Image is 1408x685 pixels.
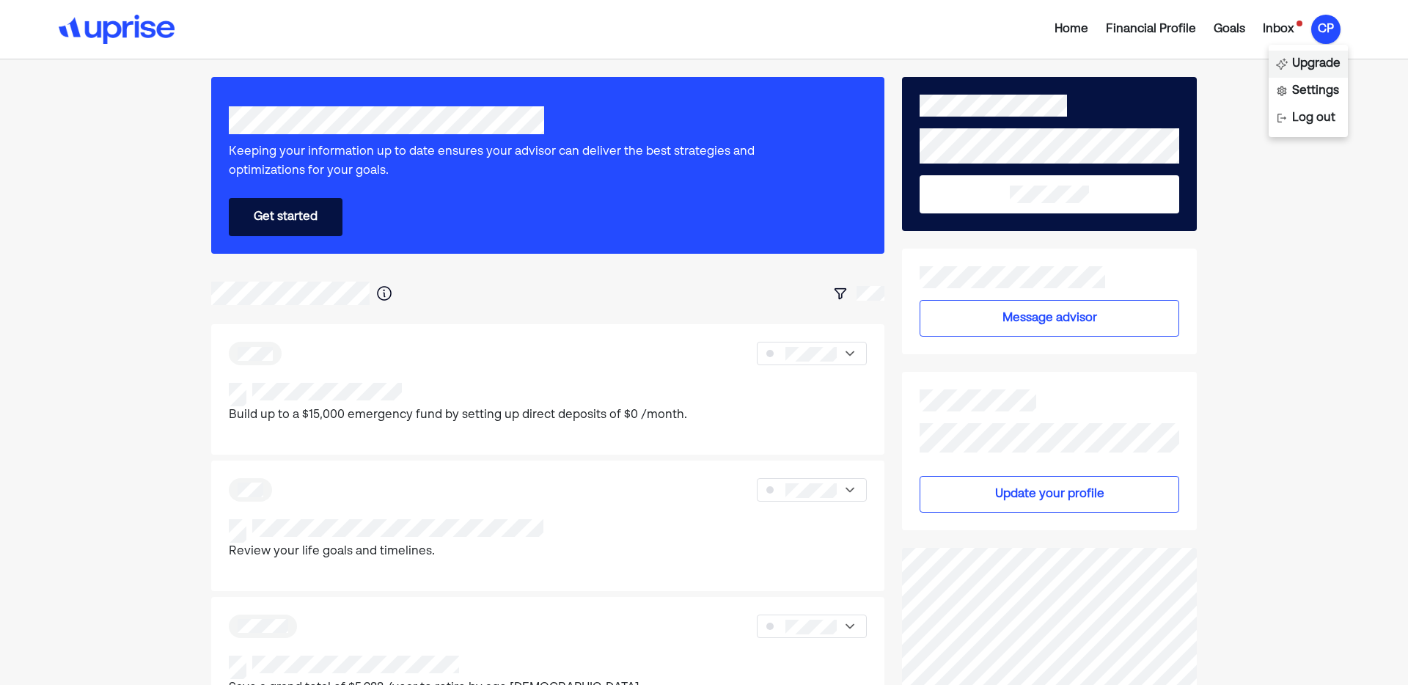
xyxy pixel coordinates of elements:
div: Financial Profile [1106,21,1196,38]
div: Keeping your information up to date ensures your advisor can deliver the best strategies and opti... [229,143,771,180]
div: CP [1311,15,1341,44]
div: Upgrade [1292,55,1341,73]
p: Review your life goals and timelines. [229,543,543,562]
button: Message advisor [920,300,1179,337]
div: Settings [1292,82,1339,100]
button: Get started [229,198,342,236]
p: Build up to a $15,000 emergency fund by setting up direct deposits of $0 /month. [229,406,687,425]
div: Goals [1214,21,1245,38]
button: Update your profile [920,476,1179,513]
div: Inbox [1263,21,1294,38]
div: Log out [1292,109,1335,127]
div: Home [1055,21,1088,38]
